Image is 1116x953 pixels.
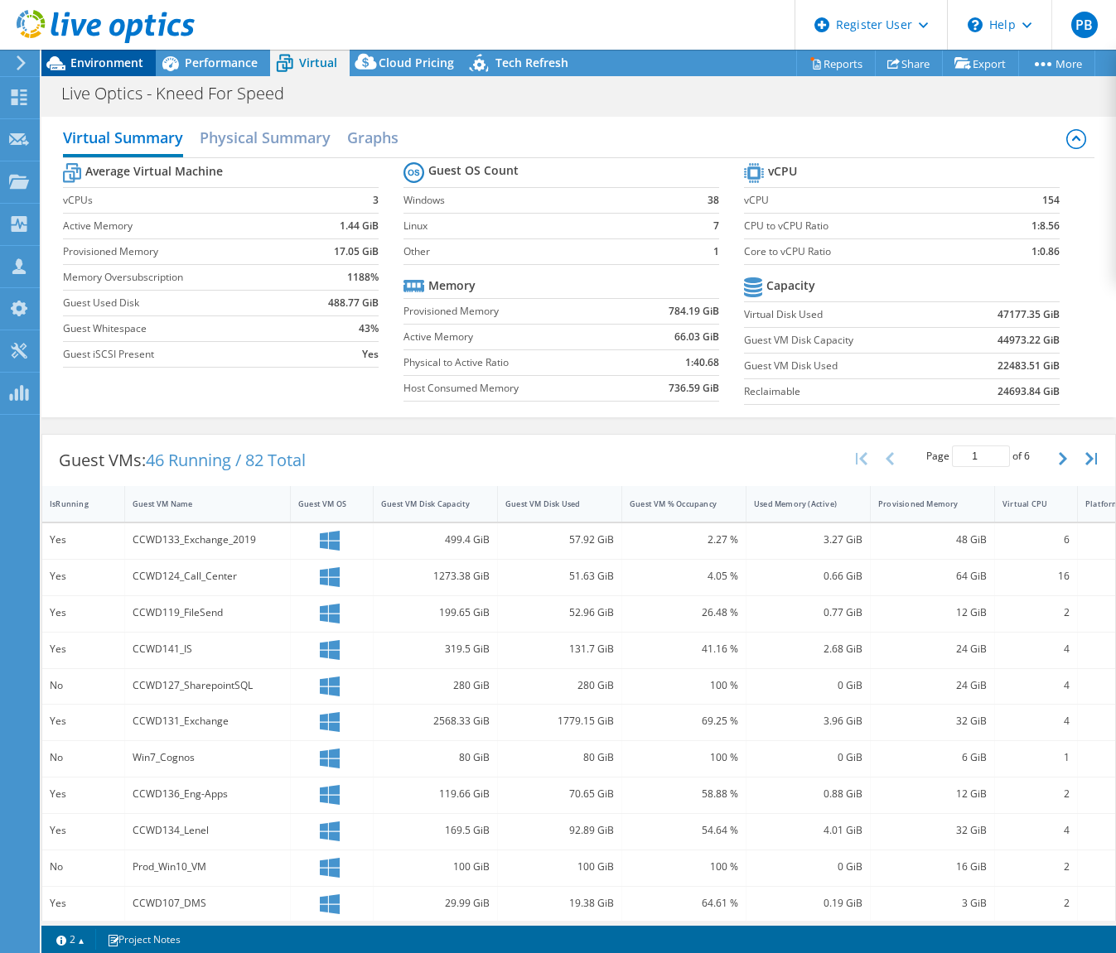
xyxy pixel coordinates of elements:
div: 80 GiB [381,748,490,767]
span: Cloud Pricing [379,55,454,70]
div: Yes [50,785,117,803]
label: Core to vCPU Ratio [744,243,988,260]
div: 32 GiB [878,821,987,840]
div: 51.63 GiB [505,567,614,585]
div: Yes [50,821,117,840]
div: 0.19 GiB [754,894,862,912]
b: Average Virtual Machine [85,163,223,180]
div: 119.66 GiB [381,785,490,803]
label: Linux [403,218,690,234]
div: Yes [50,640,117,658]
b: 736.59 GiB [669,380,719,397]
div: 41.16 % [630,640,738,658]
b: 38 [708,192,719,209]
b: 7 [713,218,719,234]
label: Windows [403,192,690,209]
div: 3.96 GiB [754,712,862,730]
div: 16 GiB [878,858,987,876]
h1: Live Optics - Kneed For Speed [54,84,310,103]
h2: Graphs [347,121,399,154]
div: 0.66 GiB [754,567,862,585]
div: 0 GiB [754,748,862,767]
div: 70.65 GiB [505,785,614,803]
b: 1 [713,243,719,260]
label: CPU to vCPU Ratio [744,218,988,234]
span: 6 [1024,449,1030,463]
div: 319.5 GiB [381,640,490,658]
div: 52.96 GiB [505,604,614,622]
div: 4 [1002,821,1070,840]
div: 131.7 GiB [505,640,614,658]
div: Guest VM Disk Used [505,498,594,509]
div: 4.05 % [630,567,738,585]
b: 17.05 GiB [334,243,379,260]
div: 29.99 GiB [381,894,490,912]
b: 43% [359,320,379,337]
label: Provisioned Memory [403,303,627,320]
div: CCWD133_Exchange_2019 [133,531,283,549]
div: 80 GiB [505,748,614,767]
label: Memory Oversubscription [63,269,303,286]
b: 44973.22 GiB [998,332,1060,349]
div: CCWD127_SharepointSQL [133,676,283,695]
div: Win7_Cognos [133,748,283,767]
label: Active Memory [403,329,627,345]
label: Host Consumed Memory [403,380,627,397]
div: 64 GiB [878,567,987,585]
label: Active Memory [63,218,303,234]
div: 64.61 % [630,894,738,912]
div: Used Memory (Active) [754,498,843,509]
label: Provisioned Memory [63,243,303,260]
div: No [50,858,117,876]
a: Share [875,51,943,76]
div: CCWD141_IS [133,640,283,658]
span: Environment [70,55,143,70]
div: 54.64 % [630,821,738,840]
span: Tech Refresh [495,55,568,70]
svg: \n [968,17,983,32]
b: 22483.51 GiB [998,358,1060,374]
div: Yes [50,567,117,585]
div: 2 [1002,858,1070,876]
b: vCPU [768,163,797,180]
span: Performance [185,55,258,70]
div: 2 [1002,785,1070,803]
b: 1188% [347,269,379,286]
div: 2568.33 GiB [381,712,490,730]
b: Capacity [766,277,815,294]
div: Guest VM % Occupancy [630,498,718,509]
div: No [50,676,117,695]
label: vCPU [744,192,988,209]
div: CCWD119_FileSend [133,604,283,622]
input: jump to page [952,445,1010,467]
div: 6 GiB [878,748,987,767]
span: PB [1071,12,1098,38]
div: 57.92 GiB [505,531,614,549]
a: Project Notes [95,929,192,950]
div: Guest VM Disk Capacity [381,498,470,509]
div: Virtual CPU [1002,498,1050,509]
div: CCWD134_Lenel [133,821,283,840]
div: 0 GiB [754,858,862,876]
b: 154 [1042,192,1060,209]
div: 1 [1002,748,1070,767]
div: 92.89 GiB [505,821,614,840]
div: 3.27 GiB [754,531,862,549]
div: Guest VMs: [42,435,322,486]
div: No [50,748,117,767]
div: Yes [50,894,117,912]
a: More [1018,51,1095,76]
label: Virtual Disk Used [744,306,950,323]
div: 0.88 GiB [754,785,862,803]
div: 24 GiB [878,640,987,658]
a: Reports [796,51,876,76]
b: 47177.35 GiB [998,306,1060,323]
div: 100 % [630,858,738,876]
div: Yes [50,712,117,730]
div: 12 GiB [878,604,987,622]
div: Provisioned Memory [878,498,967,509]
label: Guest Whitespace [63,320,303,337]
div: Yes [50,604,117,622]
div: 0.77 GiB [754,604,862,622]
b: Memory [428,277,476,294]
